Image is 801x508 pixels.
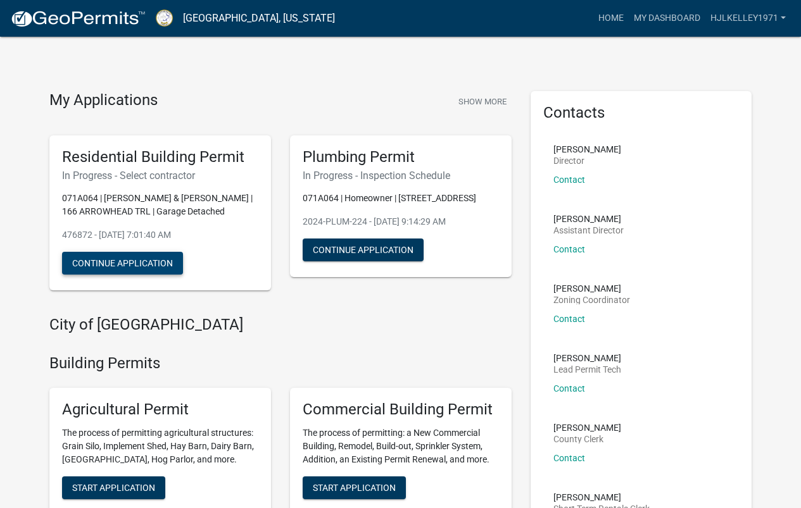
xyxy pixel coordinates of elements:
a: Contact [553,244,585,254]
a: My Dashboard [629,6,705,30]
h5: Residential Building Permit [62,148,258,166]
p: County Clerk [553,435,621,443]
p: 476872 - [DATE] 7:01:40 AM [62,228,258,242]
p: [PERSON_NAME] [553,145,621,154]
button: Start Application [303,476,406,499]
button: Continue Application [303,239,424,261]
p: [PERSON_NAME] [553,284,630,293]
p: The process of permitting: a New Commercial Building, Remodel, Build-out, Sprinkler System, Addit... [303,426,499,466]
h4: City of [GEOGRAPHIC_DATA] [49,316,512,334]
p: Assistant Director [553,226,624,235]
h5: Contacts [543,104,740,122]
p: Director [553,156,621,165]
p: [PERSON_NAME] [553,354,621,362]
button: Start Application [62,476,165,499]
p: [PERSON_NAME] [553,493,650,502]
h4: My Applications [49,91,158,110]
h5: Commercial Building Permit [303,400,499,419]
p: 2024-PLUM-224 - [DATE] 9:14:29 AM [303,215,499,228]
p: Zoning Coordinator [553,295,630,304]
p: [PERSON_NAME] [553,214,624,223]
h5: Agricultural Permit [62,400,258,419]
p: Lead Permit Tech [553,365,621,374]
a: [GEOGRAPHIC_DATA], [US_STATE] [183,8,335,29]
p: [PERSON_NAME] [553,423,621,432]
p: The process of permitting agricultural structures: Grain Silo, Implement Shed, Hay Barn, Dairy Ba... [62,426,258,466]
a: Contact [553,314,585,324]
span: Start Application [72,482,155,492]
h4: Building Permits [49,354,512,373]
p: 071A064 | [PERSON_NAME] & [PERSON_NAME] | 166 ARROWHEAD TRL | Garage Detached [62,192,258,218]
span: Start Application [313,482,396,492]
h6: In Progress - Select contractor [62,170,258,182]
h5: Plumbing Permit [303,148,499,166]
h6: In Progress - Inspection Schedule [303,170,499,182]
a: Home [593,6,629,30]
a: hjlkelley1971 [705,6,791,30]
a: Contact [553,383,585,393]
button: Continue Application [62,252,183,275]
p: 071A064 | Homeowner | [STREET_ADDRESS] [303,192,499,205]
img: Putnam County, Georgia [156,9,173,27]
button: Show More [453,91,512,112]
a: Contact [553,175,585,185]
a: Contact [553,453,585,463]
